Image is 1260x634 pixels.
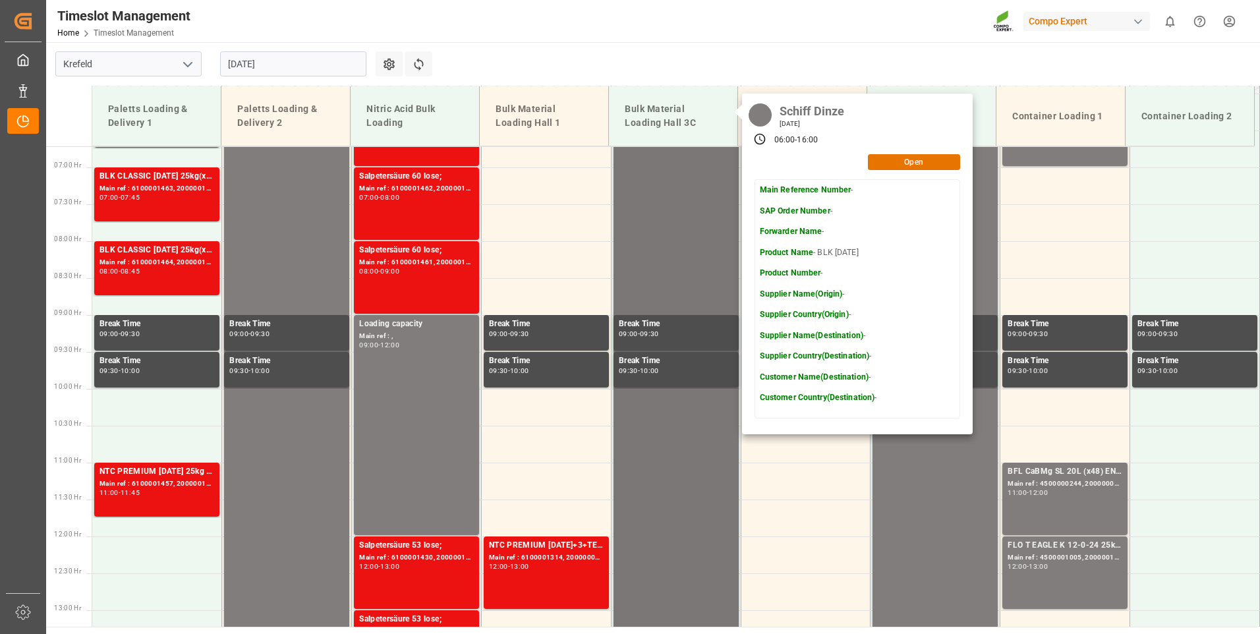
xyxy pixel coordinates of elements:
[1008,552,1122,563] div: Main ref : 4500001005, 2000001041;
[760,351,870,360] strong: Supplier Country(Destination)
[619,355,733,368] div: Break Time
[100,368,119,374] div: 09:30
[760,392,877,404] p: -
[54,161,81,169] span: 07:00 Hr
[121,331,140,337] div: 09:30
[868,154,960,170] button: Open
[378,268,380,274] div: -
[250,331,270,337] div: 09:30
[380,194,399,200] div: 08:00
[760,227,822,236] strong: Forwarder Name
[1027,368,1029,374] div: -
[103,97,210,135] div: Paletts Loading & Delivery 1
[640,331,659,337] div: 09:30
[1159,368,1178,374] div: 10:00
[359,268,378,274] div: 08:00
[100,194,119,200] div: 07:00
[119,268,121,274] div: -
[54,457,81,464] span: 11:00 Hr
[1029,490,1048,496] div: 12:00
[229,368,248,374] div: 09:30
[1023,12,1150,31] div: Compo Expert
[1137,318,1252,331] div: Break Time
[760,185,877,196] p: -
[1008,490,1027,496] div: 11:00
[760,309,877,321] p: -
[1008,539,1122,552] div: FLO T EAGLE K 12-0-24 25kg (x40) INT;
[760,248,814,257] strong: Product Name
[54,235,81,243] span: 08:00 Hr
[119,331,121,337] div: -
[795,134,797,146] div: -
[489,563,508,569] div: 12:00
[361,97,469,135] div: Nitric Acid Bulk Loading
[760,331,863,340] strong: Supplier Name(Destination)
[380,342,399,348] div: 12:00
[359,563,378,569] div: 12:00
[760,268,821,277] strong: Product Number
[121,490,140,496] div: 11:45
[508,563,510,569] div: -
[510,368,529,374] div: 10:00
[1029,331,1048,337] div: 09:30
[1027,563,1029,569] div: -
[359,244,474,257] div: Salpetersäure 60 lose;
[232,97,339,135] div: Paletts Loading & Delivery 2
[1136,104,1244,129] div: Container Loading 2
[1029,368,1048,374] div: 10:00
[1157,368,1159,374] div: -
[100,318,214,331] div: Break Time
[378,563,380,569] div: -
[229,318,344,331] div: Break Time
[359,552,474,563] div: Main ref : 6100001430, 2000001173;
[250,368,270,374] div: 10:00
[1137,368,1157,374] div: 09:30
[640,368,659,374] div: 10:00
[100,170,214,183] div: BLK CLASSIC [DATE] 25kg(x40)D,EN,PL,FNL;FTL S NK 8-0-24 25kg (x40) INT;BLK SUPREM [DATE] 25kg (x4...
[490,97,598,135] div: Bulk Material Loading Hall 1
[760,372,869,382] strong: Customer Name(Destination)
[489,552,604,563] div: Main ref : 6100001314, 2000000927;
[378,194,380,200] div: -
[1159,331,1178,337] div: 09:30
[55,51,202,76] input: Type to search/select
[760,226,877,238] p: -
[619,318,733,331] div: Break Time
[177,54,197,74] button: open menu
[508,331,510,337] div: -
[54,272,81,279] span: 08:30 Hr
[100,257,214,268] div: Main ref : 6100001464, 2000001283;
[1137,355,1252,368] div: Break Time
[100,490,119,496] div: 11:00
[54,383,81,390] span: 10:00 Hr
[119,490,121,496] div: -
[248,368,250,374] div: -
[359,257,474,268] div: Main ref : 6100001461, 2000001280;
[100,478,214,490] div: Main ref : 6100001457, 2000001230;
[489,539,604,552] div: NTC PREMIUM [DATE]+3+TE BULK;
[1008,368,1027,374] div: 09:30
[220,51,366,76] input: DD-MM-YYYY
[121,368,140,374] div: 10:00
[760,372,877,384] p: -
[1155,7,1185,36] button: show 0 new notifications
[760,206,830,216] strong: SAP Order Number
[760,393,875,402] strong: Customer Country(Destination)
[1008,478,1122,490] div: Main ref : 4500000244, 2000000200;
[1027,490,1029,496] div: -
[229,331,248,337] div: 09:00
[54,198,81,206] span: 07:30 Hr
[1027,331,1029,337] div: -
[100,268,119,274] div: 08:00
[760,289,877,301] p: -
[760,185,851,194] strong: Main Reference Number
[760,206,877,217] p: -
[359,183,474,194] div: Main ref : 6100001462, 2000001279;
[380,563,399,569] div: 13:00
[1008,563,1027,569] div: 12:00
[100,355,214,368] div: Break Time
[1008,465,1122,478] div: BFL CaBMg SL 20L (x48) EN,IN MTO;
[1029,563,1048,569] div: 13:00
[119,368,121,374] div: -
[54,494,81,501] span: 11:30 Hr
